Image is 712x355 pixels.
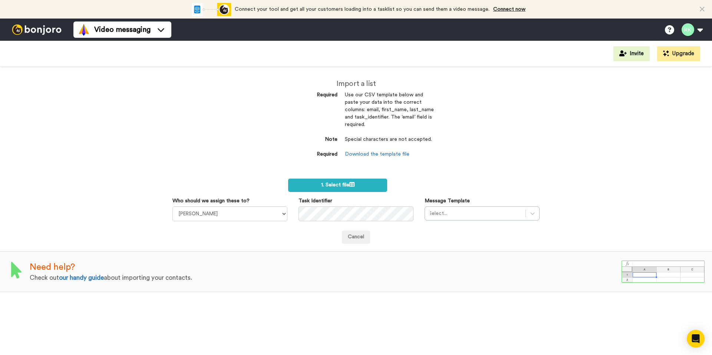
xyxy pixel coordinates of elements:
[345,92,434,136] dd: Use our CSV template below and paste your data into the correct columns: email, first_name, last_...
[613,46,650,61] button: Invite
[278,92,337,99] dt: Required
[278,80,434,88] h2: Import a list
[78,24,90,36] img: vm-color.svg
[30,273,622,282] div: Check out about importing your contacts.
[278,136,337,143] dt: Note
[299,197,332,205] label: Task Identifier
[190,3,231,16] div: animation
[30,261,622,273] div: Need help?
[9,24,65,35] img: bj-logo-header-white.svg
[687,330,705,348] div: Open Intercom Messenger
[342,230,370,244] a: Cancel
[493,7,525,12] a: Connect now
[425,197,470,205] label: Message Template
[657,46,700,61] button: Upgrade
[278,151,337,158] dt: Required
[345,152,409,157] a: Download the template file
[59,275,104,281] a: our handy guide
[321,182,355,188] span: 1. Select file
[172,197,250,205] label: Who should we assign these to?
[235,7,489,12] span: Connect your tool and get all your customers loading into a tasklist so you can send them a video...
[94,24,151,35] span: Video messaging
[345,136,434,151] dd: Special characters are not accepted.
